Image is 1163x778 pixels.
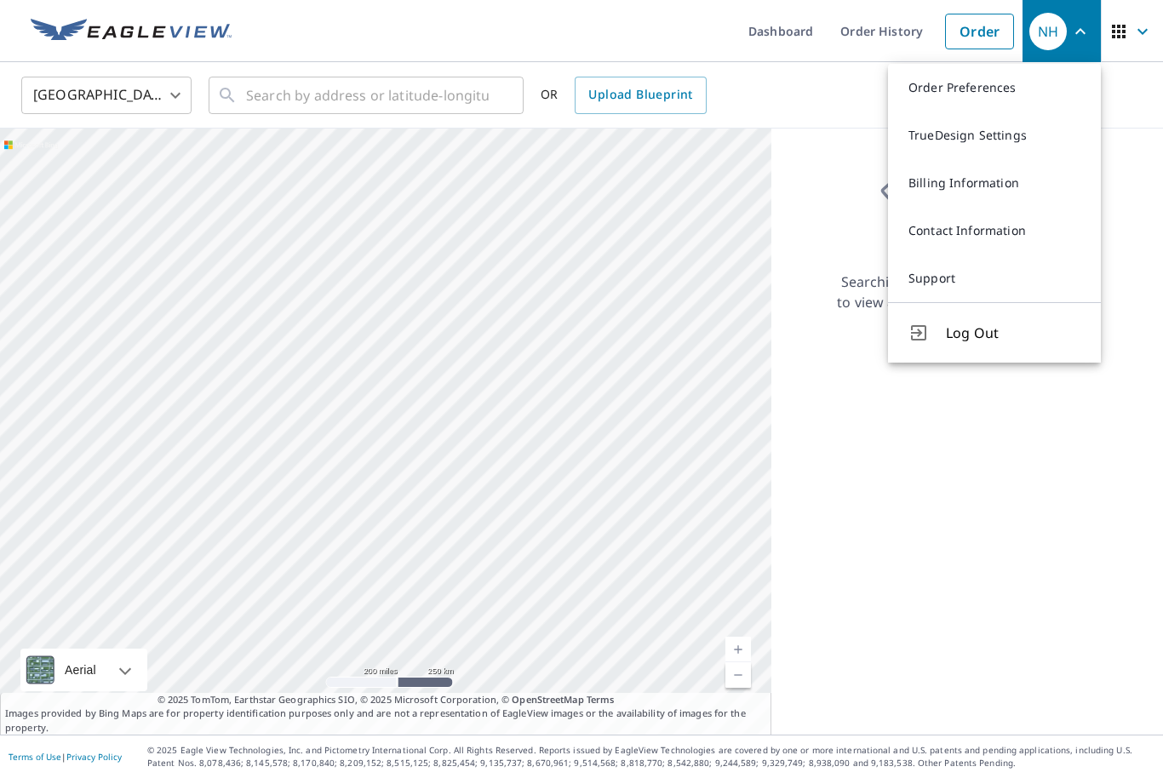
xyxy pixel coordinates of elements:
[21,72,192,119] div: [GEOGRAPHIC_DATA]
[512,693,583,706] a: OpenStreetMap
[836,272,1064,312] p: Searching for a property address to view a list of available products.
[9,752,122,762] p: |
[587,693,615,706] a: Terms
[588,84,692,106] span: Upload Blueprint
[888,207,1101,255] a: Contact Information
[888,159,1101,207] a: Billing Information
[158,693,615,707] span: © 2025 TomTom, Earthstar Geographics SIO, © 2025 Microsoft Corporation, ©
[1029,13,1067,50] div: NH
[725,662,751,688] a: Current Level 5, Zoom Out
[888,112,1101,159] a: TrueDesign Settings
[66,751,122,763] a: Privacy Policy
[888,255,1101,302] a: Support
[20,649,147,691] div: Aerial
[888,302,1101,363] button: Log Out
[946,323,1080,343] span: Log Out
[888,64,1101,112] a: Order Preferences
[9,751,61,763] a: Terms of Use
[575,77,706,114] a: Upload Blueprint
[147,744,1154,769] p: © 2025 Eagle View Technologies, Inc. and Pictometry International Corp. All Rights Reserved. Repo...
[945,14,1014,49] a: Order
[246,72,489,119] input: Search by address or latitude-longitude
[725,637,751,662] a: Current Level 5, Zoom In
[541,77,707,114] div: OR
[31,19,232,44] img: EV Logo
[60,649,101,691] div: Aerial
